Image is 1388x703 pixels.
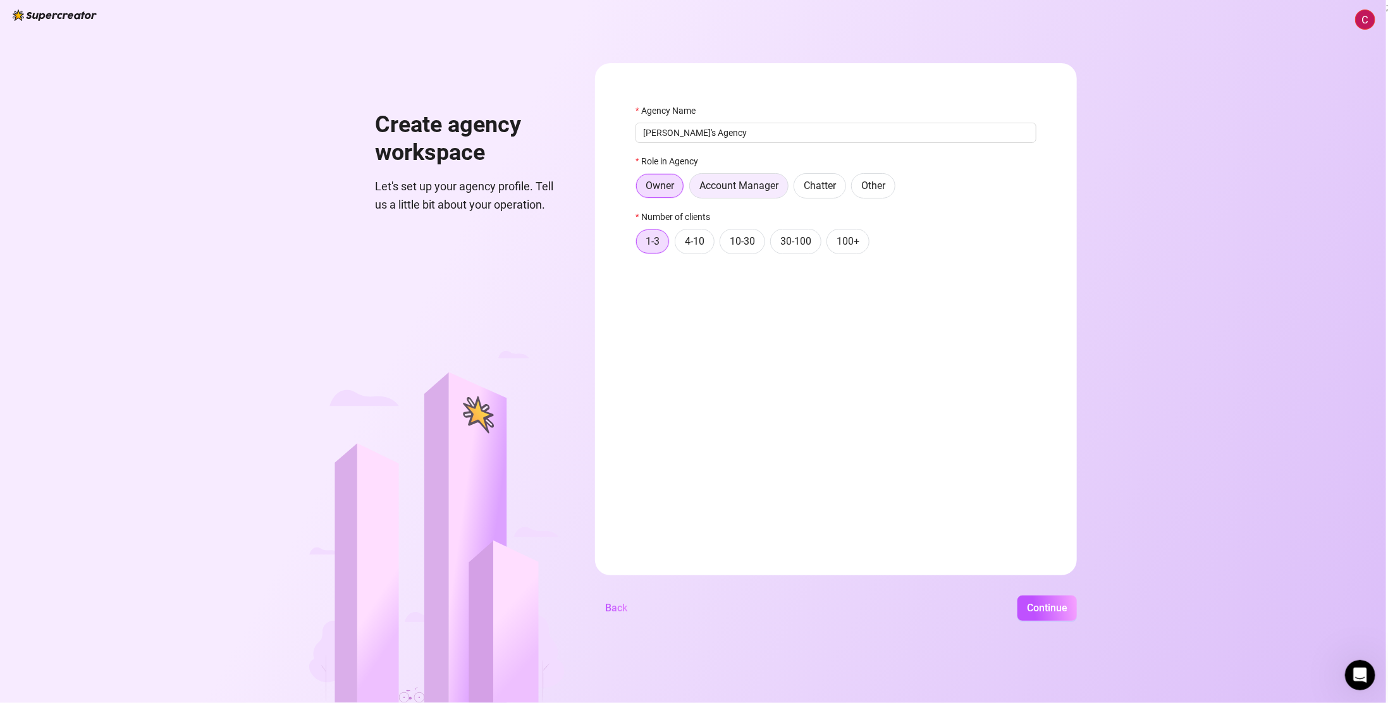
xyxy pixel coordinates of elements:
span: Back [605,602,627,614]
iframe: Intercom live chat [1345,660,1375,690]
span: Continue [1027,602,1067,614]
h1: Create agency workspace [375,111,565,166]
img: ACg8ocJOwoBS2D9jhO8DyE9uMyngT6F_mBwaegSFzlXj47T9pSEUQsX9=s96-c [1356,10,1375,29]
span: Chatter [804,180,836,192]
span: 10-30 [730,235,755,247]
span: 100+ [837,235,859,247]
span: 4-10 [685,235,704,247]
button: Back [595,596,637,621]
span: Owner [646,180,674,192]
img: logo [13,9,97,21]
label: Agency Name [636,104,704,118]
button: Continue [1017,596,1077,621]
span: Account Manager [699,180,778,192]
span: Other [861,180,885,192]
label: Number of clients [636,210,718,224]
label: Role in Agency [636,154,706,168]
span: 1-3 [646,235,660,247]
span: Let's set up your agency profile. Tell us a little bit about your operation. [375,178,565,214]
span: 30-100 [780,235,811,247]
input: Agency Name [636,123,1036,143]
